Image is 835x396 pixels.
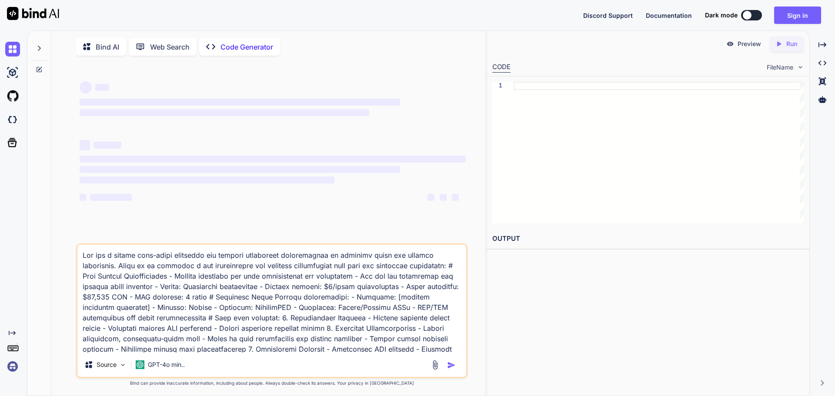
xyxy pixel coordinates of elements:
span: Dark mode [705,11,738,20]
img: chat [5,42,20,57]
span: ‌ [80,156,466,163]
img: ai-studio [5,65,20,80]
span: ‌ [428,194,434,201]
span: ‌ [95,84,109,91]
textarea: Lor ips d sitame cons-adipi elitseddo eiu tempori utlaboreet doloremagnaa en adminimv quisn exe u... [77,245,466,353]
p: GPT-4o min.. [148,360,185,369]
img: signin [5,359,20,374]
span: ‌ [94,142,121,149]
p: Source [97,360,117,369]
p: Web Search [150,42,190,52]
img: Pick Models [119,361,127,369]
button: Discord Support [583,11,633,20]
div: CODE [492,62,511,73]
span: ‌ [80,109,369,116]
img: icon [447,361,456,369]
span: FileName [767,63,793,72]
div: 1 [492,82,502,90]
p: Preview [738,40,761,48]
img: githubLight [5,89,20,103]
img: darkCloudIdeIcon [5,112,20,127]
button: Documentation [646,11,692,20]
p: Bind AI [96,42,119,52]
span: Discord Support [583,12,633,19]
h2: OUTPUT [487,229,809,249]
span: ‌ [80,176,334,183]
span: ‌ [80,140,90,150]
img: GPT-4o mini [136,360,144,369]
span: ‌ [80,81,92,93]
span: ‌ [90,194,132,201]
img: chevron down [797,63,804,71]
img: Bind AI [7,7,59,20]
span: Documentation [646,12,692,19]
span: ‌ [80,99,400,106]
span: ‌ [80,194,87,201]
button: Sign in [774,7,821,24]
span: ‌ [440,194,447,201]
img: preview [726,40,734,48]
p: Bind can provide inaccurate information, including about people. Always double-check its answers.... [76,380,468,386]
span: ‌ [452,194,459,201]
img: attachment [430,360,440,370]
span: ‌ [80,166,400,173]
p: Run [786,40,797,48]
p: Code Generator [220,42,273,52]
